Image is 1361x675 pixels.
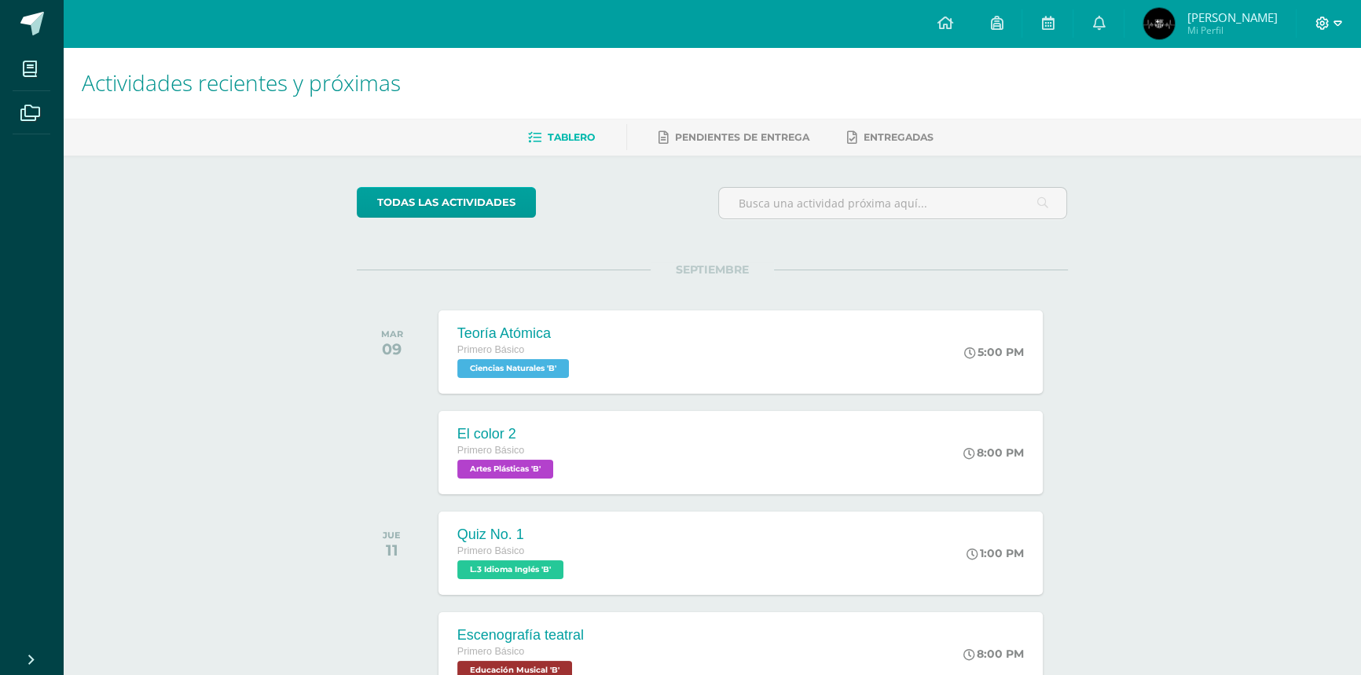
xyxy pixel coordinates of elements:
span: Ciencias Naturales 'B' [457,359,569,378]
span: [PERSON_NAME] [1187,9,1277,25]
a: Tablero [528,125,595,150]
div: 11 [383,541,401,559]
img: 268cd5fa087cba37e991371f30ff5b70.png [1143,8,1175,39]
div: MAR [381,328,403,339]
div: 8:00 PM [963,446,1024,460]
input: Busca una actividad próxima aquí... [719,188,1067,218]
div: JUE [383,530,401,541]
span: Mi Perfil [1187,24,1277,37]
span: Tablero [548,131,595,143]
div: Escenografía teatral [457,627,584,644]
span: SEPTIEMBRE [651,262,774,277]
div: Quiz No. 1 [457,526,567,543]
span: Primero Básico [457,646,524,657]
div: 5:00 PM [964,345,1024,359]
span: L.3 Idioma Inglés 'B' [457,560,563,579]
div: El color 2 [457,426,557,442]
div: 09 [381,339,403,358]
span: Primero Básico [457,445,524,456]
a: Pendientes de entrega [658,125,809,150]
div: 1:00 PM [967,546,1024,560]
span: Entregadas [864,131,934,143]
span: Actividades recientes y próximas [82,68,401,97]
div: Teoría Atómica [457,325,573,342]
div: 8:00 PM [963,647,1024,661]
a: Entregadas [847,125,934,150]
span: Pendientes de entrega [675,131,809,143]
span: Primero Básico [457,545,524,556]
a: todas las Actividades [357,187,536,218]
span: Primero Básico [457,344,524,355]
span: Artes Plásticas 'B' [457,460,553,479]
